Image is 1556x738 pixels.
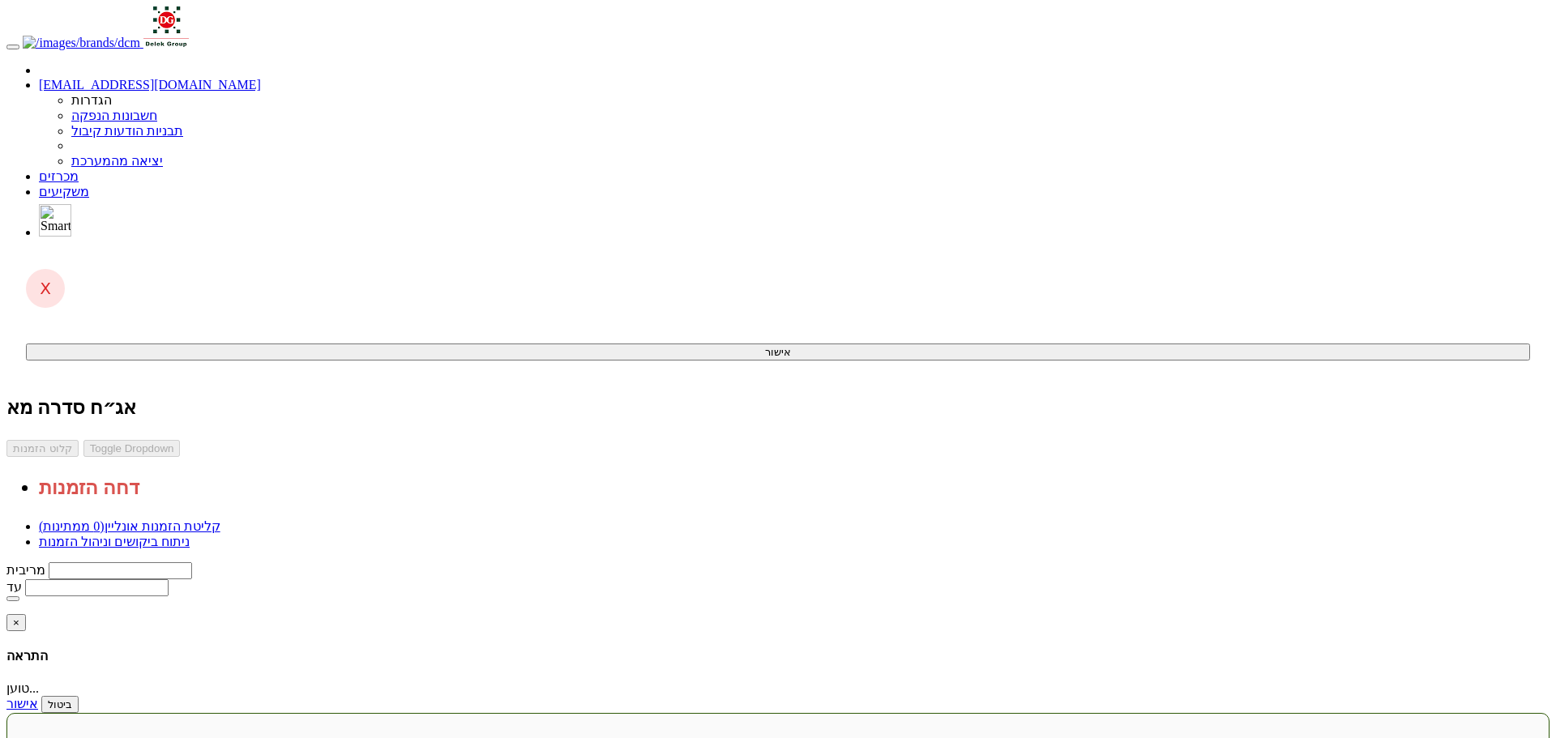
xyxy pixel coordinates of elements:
[6,697,38,710] a: אישור
[23,36,140,50] img: /images/brands/dcm
[41,696,79,713] button: ביטול
[13,616,19,629] span: ×
[71,92,1550,108] li: הגדרות
[39,519,105,533] span: (0 ממתינות)
[39,204,71,237] img: SmartBull Logo
[6,614,26,631] button: Close
[90,442,174,454] span: Toggle Dropdown
[39,78,261,92] a: [EMAIL_ADDRESS][DOMAIN_NAME]
[26,343,1530,360] button: אישור
[6,563,45,577] label: מריבית
[39,169,79,183] a: מכרזים
[6,580,22,594] label: עד
[39,185,89,198] a: משקיעים
[39,535,190,548] a: ניתוח ביקושים וניהול הזמנות
[71,154,163,168] a: יציאה מהמערכת
[6,680,1550,696] div: טוען...
[40,279,51,298] span: X
[71,124,183,138] a: תבניות הודעות קיבול
[6,396,1550,419] div: קבוצת דלק בעמ - אג״ח (סדרה מא) - הנפקה לציבור
[39,519,220,533] a: קליטת הזמנות אונליין(0 ממתינות)
[6,648,1550,663] h4: התראה
[39,477,139,498] a: דחה הזמנות
[6,440,79,457] button: קלוט הזמנות
[143,6,189,47] img: Auction Logo
[83,440,181,457] button: Toggle Dropdown
[71,109,157,122] a: חשבונות הנפקה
